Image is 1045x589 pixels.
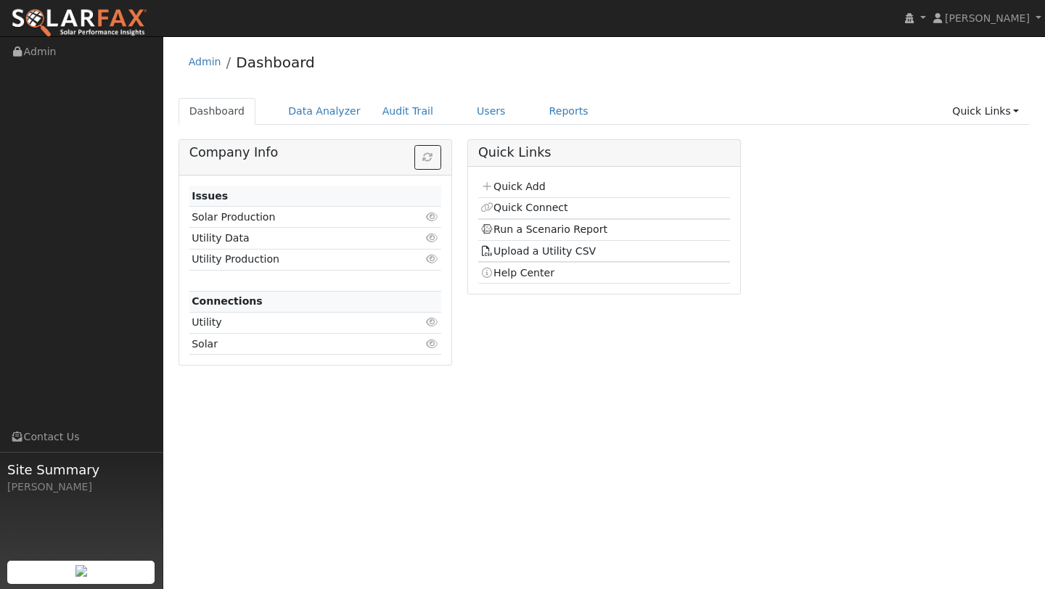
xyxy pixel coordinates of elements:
td: Solar [189,334,401,355]
h5: Company Info [189,145,441,160]
td: Utility Production [189,249,401,270]
a: Run a Scenario Report [480,223,607,235]
a: Reports [538,98,599,125]
i: Click to view [426,233,439,243]
a: Quick Connect [480,202,567,213]
td: Utility Data [189,228,401,249]
a: Admin [189,56,221,67]
i: Click to view [426,317,439,327]
a: Quick Links [941,98,1030,125]
a: Dashboard [236,54,315,71]
img: retrieve [75,565,87,577]
a: Quick Add [480,181,545,192]
div: [PERSON_NAME] [7,479,155,495]
a: Data Analyzer [277,98,372,125]
i: Click to view [426,212,439,222]
h5: Quick Links [478,145,730,160]
i: Click to view [426,339,439,349]
i: Click to view [426,254,439,264]
a: Dashboard [179,98,256,125]
td: Utility [189,312,401,333]
span: Site Summary [7,460,155,479]
a: Users [466,98,517,125]
strong: Connections [192,295,263,307]
strong: Issues [192,190,228,202]
a: Help Center [480,267,554,279]
span: [PERSON_NAME] [945,12,1030,24]
a: Upload a Utility CSV [480,245,596,257]
a: Audit Trail [372,98,444,125]
td: Solar Production [189,207,401,228]
img: SolarFax [11,8,147,38]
